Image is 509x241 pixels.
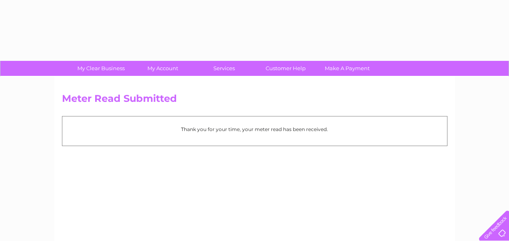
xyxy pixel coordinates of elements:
[66,125,443,133] p: Thank you for your time, your meter read has been received.
[191,61,258,76] a: Services
[62,93,447,108] h2: Meter Read Submitted
[129,61,196,76] a: My Account
[252,61,319,76] a: Customer Help
[314,61,381,76] a: Make A Payment
[68,61,134,76] a: My Clear Business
